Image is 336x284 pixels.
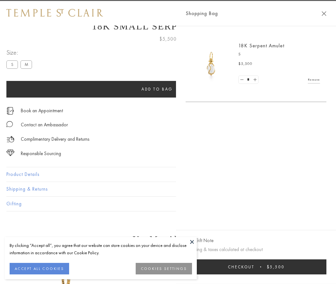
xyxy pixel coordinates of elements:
button: Gifting [6,197,330,211]
button: ACCEPT ALL COOKIES [10,263,69,274]
button: Checkout $5,500 [186,259,326,274]
img: icon_sourcing.svg [6,150,14,156]
span: Shopping Bag [186,9,218,18]
label: S [6,60,18,68]
div: Responsible Sourcing [21,150,61,158]
a: Set quantity to 0 [239,76,245,84]
button: COOKIES SETTINGS [136,263,192,274]
span: Size: [6,47,35,58]
a: Book an Appointment [21,107,63,114]
p: S [238,51,320,58]
img: icon_delivery.svg [6,135,14,143]
a: Remove [308,76,320,83]
button: Close Shopping Bag [322,11,326,16]
p: Complimentary Delivery and Returns [21,135,89,143]
button: Add Gift Note [186,237,213,245]
img: Temple St. Clair [6,9,103,17]
div: Contact an Ambassador [21,121,68,129]
img: P51836-E11SERPPV [192,45,230,83]
img: MessageIcon-01_2.svg [6,121,13,127]
p: Shipping & taxes calculated at checkout [186,246,326,254]
div: By clicking “Accept all”, you agree that our website can store cookies on your device and disclos... [10,242,192,256]
a: 18K Serpent Amulet [238,42,284,49]
h1: 18K Small Serpent Amulet [6,21,330,32]
button: Shipping & Returns [6,182,330,196]
a: Set quantity to 2 [252,76,258,84]
span: Add to bag [141,86,173,92]
span: $5,500 [267,264,284,270]
label: M [20,60,32,68]
h3: You May Also Like [16,234,320,244]
span: $5,500 [238,61,252,67]
span: $5,500 [159,35,177,43]
button: Add to bag [6,81,308,98]
span: Checkout [228,264,254,270]
img: icon_appointment.svg [6,107,14,114]
button: Product Details [6,167,330,182]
